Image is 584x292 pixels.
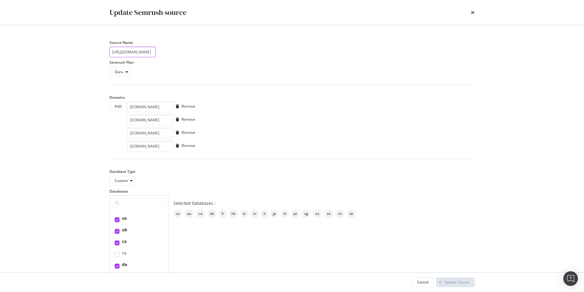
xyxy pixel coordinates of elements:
span: ch [338,212,342,215]
span: in [253,212,256,215]
div: neutral label [251,209,259,218]
button: Add [109,101,127,111]
button: Remove [173,115,195,124]
span: pt [294,212,297,215]
div: Remove [182,117,195,122]
span: us [176,212,180,215]
div: neutral label [240,209,248,218]
p: de [122,262,127,268]
p: uk [122,227,127,233]
div: Remove [182,143,195,148]
button: Remove [173,141,195,151]
label: Domains [109,95,125,100]
label: Semrush Plan [109,60,134,65]
span: de [210,212,214,215]
span: au [187,212,191,215]
div: Cancel [417,280,429,285]
div: neutral label [347,209,356,218]
div: Update Source [444,280,470,285]
div: neutral label [291,209,299,218]
button: Guru [109,67,131,77]
span: se [327,212,331,215]
label: Database Type [109,169,135,174]
p: Selected Databases : [173,200,356,206]
span: nl [283,212,286,215]
span: uk [349,212,353,215]
span: fr [221,212,224,215]
div: Add [115,104,121,109]
span: jp [273,212,276,215]
div: neutral label [281,209,289,218]
span: sg [304,212,308,215]
button: Remove [173,128,195,137]
div: Remove [182,104,195,109]
div: neutral label [313,209,322,218]
div: neutral label [207,209,217,218]
div: neutral label [219,209,227,218]
div: neutral label [229,209,238,218]
div: neutral label [302,209,311,218]
div: neutral label [185,209,194,218]
button: Remove [173,101,195,111]
button: Update Source [436,277,474,287]
div: Update Semrush source [109,7,186,18]
span: ie [243,212,246,215]
div: Remove [182,130,195,135]
div: times [471,7,474,18]
span: es [315,212,319,215]
div: neutral label [173,209,182,218]
span: hk [231,212,235,215]
div: Guru [115,70,123,74]
span: it [263,212,266,215]
div: neutral label [335,209,344,218]
div: neutral label [196,209,205,218]
div: neutral label [270,209,278,218]
button: Cancel [412,277,434,287]
span: ca [199,212,203,215]
div: Custom [115,179,128,183]
p: ru [122,250,127,256]
div: neutral label [324,209,333,218]
label: Source Name [109,40,133,45]
p: ca [122,238,127,244]
div: Open Intercom Messenger [563,271,578,286]
p: us [122,215,127,221]
div: neutral label [261,209,268,218]
button: Custom [109,176,135,186]
label: Databases [109,189,128,194]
